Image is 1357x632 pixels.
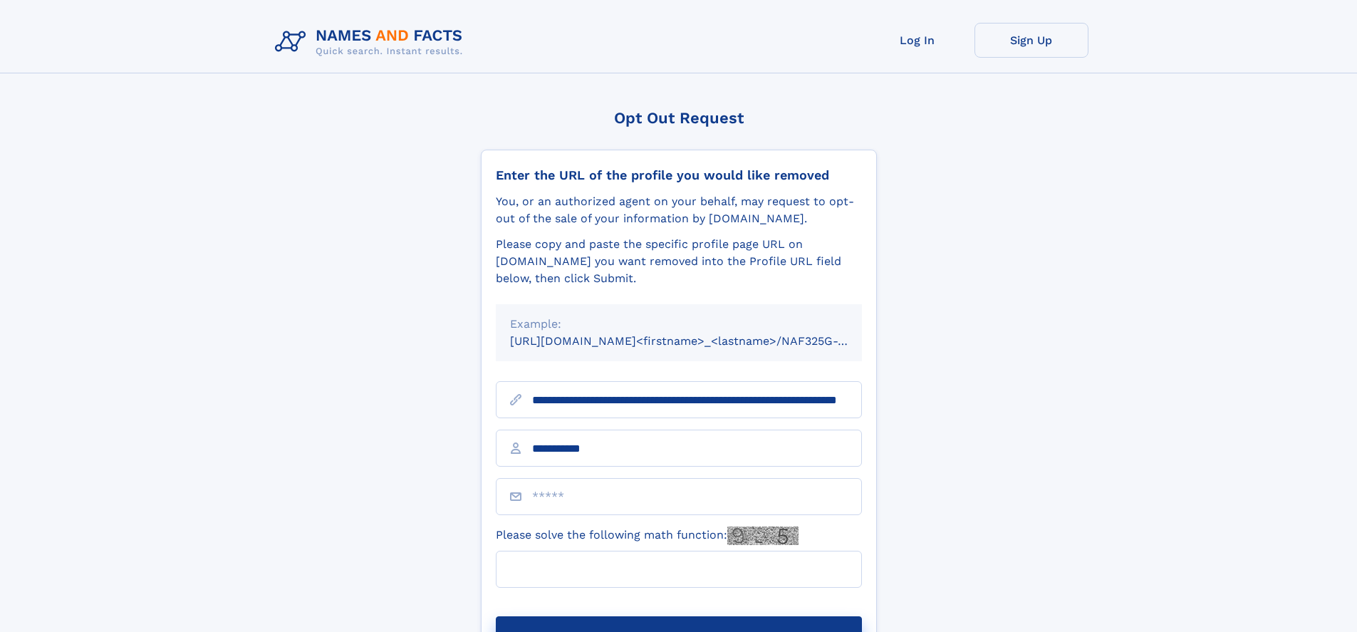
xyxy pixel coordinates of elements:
[496,236,862,287] div: Please copy and paste the specific profile page URL on [DOMAIN_NAME] you want removed into the Pr...
[496,193,862,227] div: You, or an authorized agent on your behalf, may request to opt-out of the sale of your informatio...
[496,527,799,545] label: Please solve the following math function:
[269,23,474,61] img: Logo Names and Facts
[510,334,889,348] small: [URL][DOMAIN_NAME]<firstname>_<lastname>/NAF325G-xxxxxxxx
[481,109,877,127] div: Opt Out Request
[510,316,848,333] div: Example:
[496,167,862,183] div: Enter the URL of the profile you would like removed
[861,23,974,58] a: Log In
[974,23,1088,58] a: Sign Up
